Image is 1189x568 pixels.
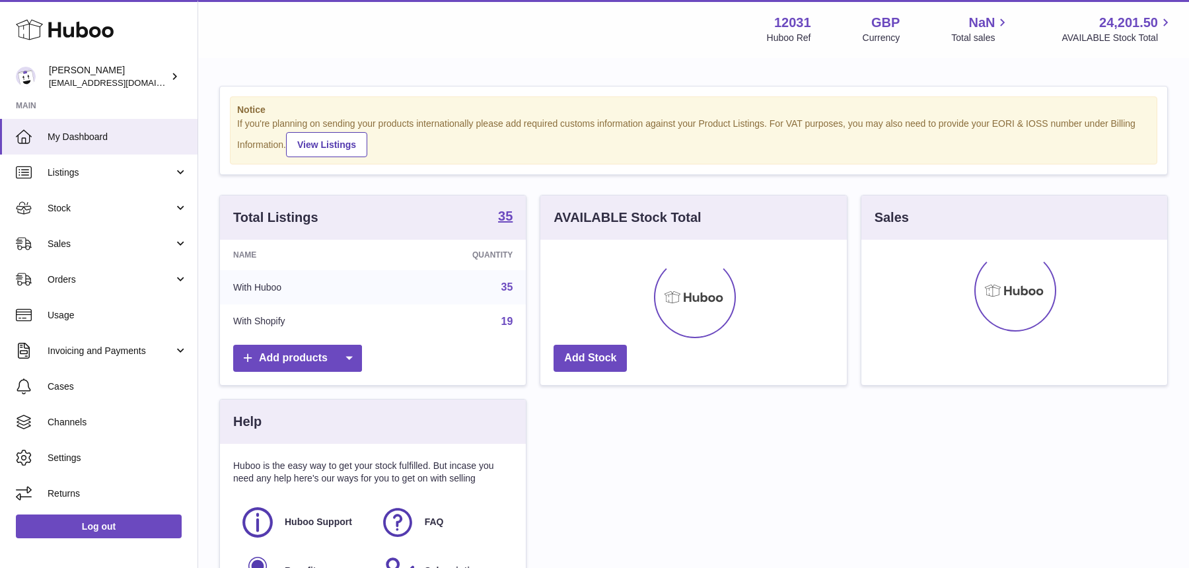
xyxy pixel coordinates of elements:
[48,452,188,464] span: Settings
[237,118,1150,157] div: If you're planning on sending your products internationally please add required customs informati...
[286,132,367,157] a: View Listings
[767,32,811,44] div: Huboo Ref
[951,32,1010,44] span: Total sales
[1099,14,1158,32] span: 24,201.50
[1062,32,1173,44] span: AVAILABLE Stock Total
[774,14,811,32] strong: 12031
[498,209,513,223] strong: 35
[48,131,188,143] span: My Dashboard
[875,209,909,227] h3: Sales
[48,309,188,322] span: Usage
[48,202,174,215] span: Stock
[385,240,526,270] th: Quantity
[49,77,194,88] span: [EMAIL_ADDRESS][DOMAIN_NAME]
[48,166,174,179] span: Listings
[554,209,701,227] h3: AVAILABLE Stock Total
[951,14,1010,44] a: NaN Total sales
[48,345,174,357] span: Invoicing and Payments
[240,505,367,540] a: Huboo Support
[233,413,262,431] h3: Help
[220,240,385,270] th: Name
[554,345,627,372] a: Add Stock
[380,505,507,540] a: FAQ
[233,345,362,372] a: Add products
[501,316,513,327] a: 19
[233,460,513,485] p: Huboo is the easy way to get your stock fulfilled. But incase you need any help here's our ways f...
[48,416,188,429] span: Channels
[968,14,995,32] span: NaN
[425,516,444,528] span: FAQ
[871,14,900,32] strong: GBP
[233,209,318,227] h3: Total Listings
[16,515,182,538] a: Log out
[863,32,900,44] div: Currency
[285,516,352,528] span: Huboo Support
[1062,14,1173,44] a: 24,201.50 AVAILABLE Stock Total
[48,487,188,500] span: Returns
[237,104,1150,116] strong: Notice
[48,238,174,250] span: Sales
[220,270,385,304] td: With Huboo
[220,304,385,339] td: With Shopify
[49,64,168,89] div: [PERSON_NAME]
[501,281,513,293] a: 35
[16,67,36,87] img: admin@makewellforyou.com
[48,273,174,286] span: Orders
[498,209,513,225] a: 35
[48,380,188,393] span: Cases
